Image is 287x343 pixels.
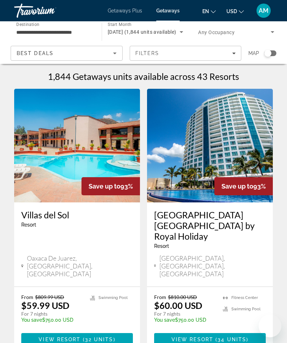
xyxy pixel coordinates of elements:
span: Swimming Pool [231,307,260,311]
button: Change currency [226,6,244,16]
button: User Menu [254,3,273,18]
a: [GEOGRAPHIC_DATA] [GEOGRAPHIC_DATA] by Royal Holiday [154,209,266,241]
span: [GEOGRAPHIC_DATA], [GEOGRAPHIC_DATA], [GEOGRAPHIC_DATA] [159,254,266,278]
span: Filters [135,50,159,56]
img: Park Royal Beach Resort Mazatlán by Royal Holiday [147,89,273,202]
input: Select destination [16,28,92,37]
p: For 7 nights [21,311,83,317]
span: Save up to [221,183,253,190]
span: ( ) [213,337,248,342]
a: Villas del Sol [21,209,133,220]
span: Any Occupancy [198,29,235,35]
span: View Resort [171,337,213,342]
span: From [154,294,166,300]
span: Destination [16,22,39,27]
span: USD [226,9,237,14]
span: Oaxaca de Juarez, [GEOGRAPHIC_DATA], [GEOGRAPHIC_DATA] [27,254,133,278]
span: You save [21,317,42,323]
span: Map [248,48,259,58]
span: Best Deals [17,50,54,56]
a: Getaways [156,8,180,13]
span: Resort [154,243,169,249]
p: $750.00 USD [21,317,83,323]
p: $60.00 USD [154,300,202,311]
p: $59.99 USD [21,300,69,311]
span: $810.00 USD [168,294,197,300]
button: Change language [202,6,216,16]
a: Travorium [14,1,85,20]
div: 93% [81,177,140,195]
h1: 1,844 Getaways units available across 43 Resorts [48,71,239,82]
span: AM [259,7,269,14]
img: Villas del Sol [14,89,140,202]
a: Getaways Plus [108,8,142,13]
span: Save up to [89,183,120,190]
span: ( ) [80,337,115,342]
span: View Resort [39,337,80,342]
span: en [202,9,209,14]
span: Swimming Pool [99,295,128,300]
span: From [21,294,33,300]
span: You save [154,317,175,323]
span: Start Month [108,22,131,27]
iframe: Button to launch messaging window [259,315,281,337]
div: 93% [214,177,273,195]
span: Resort [21,222,36,228]
mat-select: Sort by [17,49,117,58]
p: For 7 nights [154,311,216,317]
button: Filters [130,46,242,61]
span: [DATE] (1,844 units available) [108,29,176,35]
span: 34 units [218,337,246,342]
span: 32 units [85,337,113,342]
span: Fitness Center [231,295,258,300]
p: $750.00 USD [154,317,216,323]
span: $809.99 USD [35,294,64,300]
